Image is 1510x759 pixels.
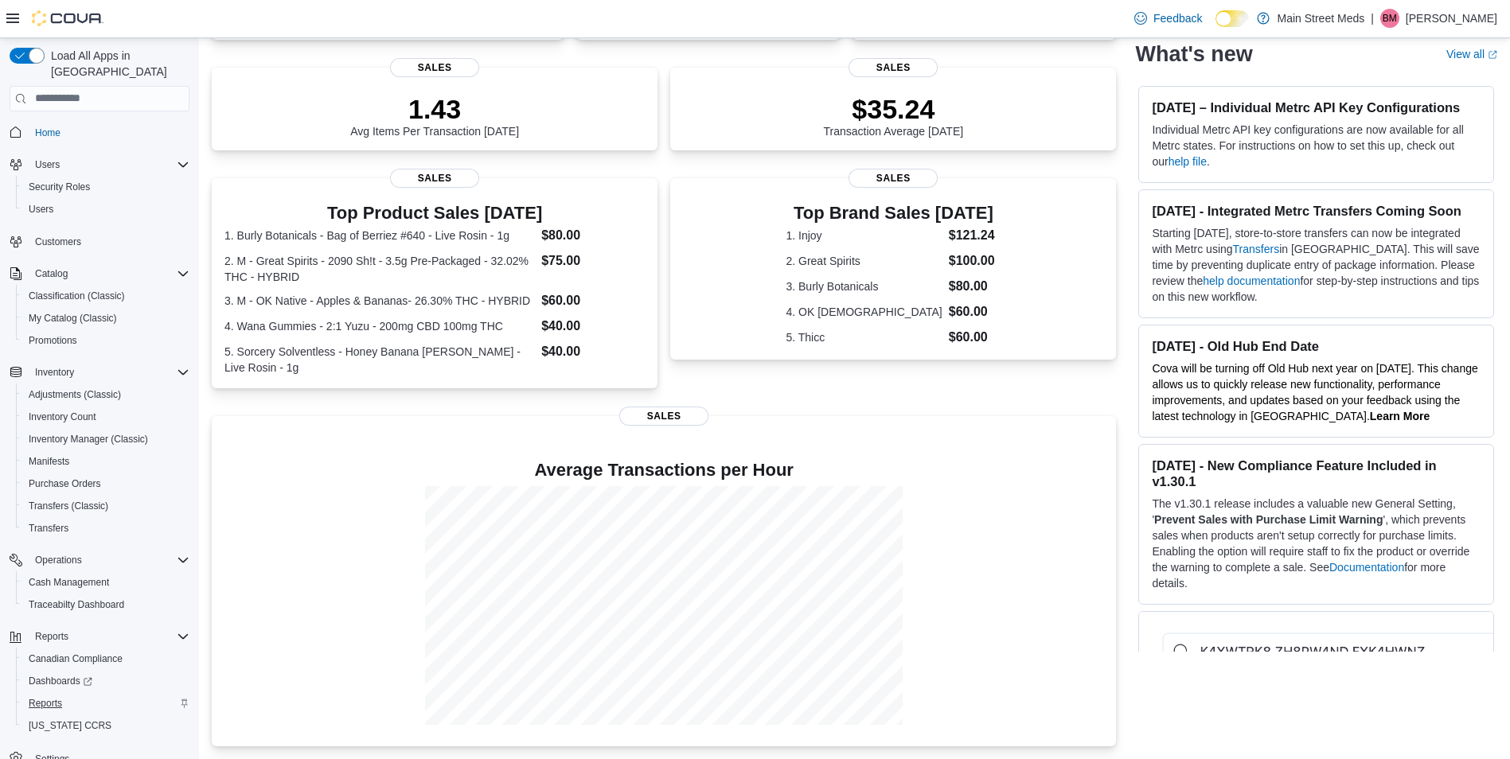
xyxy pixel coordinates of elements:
[29,697,62,710] span: Reports
[22,309,189,328] span: My Catalog (Classic)
[29,181,90,193] span: Security Roles
[1278,9,1365,28] p: Main Street Meds
[3,549,196,571] button: Operations
[350,93,519,125] p: 1.43
[224,228,535,243] dt: 1. Burly Botanicals - Bag of Berriez #640 - Live Rosin - 1g
[16,473,196,495] button: Purchase Orders
[22,474,107,493] a: Purchase Orders
[1152,122,1481,169] p: Individual Metrc API key configurations are now available for all Metrc states. For instructions ...
[29,363,80,382] button: Inventory
[16,198,196,220] button: Users
[3,121,196,144] button: Home
[849,169,938,188] span: Sales
[949,277,1001,296] dd: $80.00
[786,278,942,294] dt: 3. Burly Botanicals
[390,169,479,188] span: Sales
[29,598,124,611] span: Traceabilty Dashboard
[16,176,196,198] button: Security Roles
[3,263,196,285] button: Catalog
[35,267,68,280] span: Catalog
[35,127,60,139] span: Home
[824,93,964,125] p: $35.24
[29,576,109,589] span: Cash Management
[350,93,519,138] div: Avg Items Per Transaction [DATE]
[541,251,645,271] dd: $75.00
[29,264,74,283] button: Catalog
[29,522,68,535] span: Transfers
[22,430,154,449] a: Inventory Manager (Classic)
[1152,338,1481,354] h3: [DATE] - Old Hub End Date
[786,304,942,320] dt: 4. OK [DEMOGRAPHIC_DATA]
[16,329,196,352] button: Promotions
[22,407,103,426] a: Inventory Count
[22,331,189,350] span: Promotions
[29,627,189,646] span: Reports
[16,594,196,616] button: Traceabilty Dashboard
[29,290,125,302] span: Classification (Classic)
[29,455,69,468] span: Manifests
[22,331,84,350] a: Promotions
[541,342,645,361] dd: $40.00
[22,385,127,404] a: Adjustments (Classic)
[22,671,99,691] a: Dashboards
[29,551,189,570] span: Operations
[1406,9,1497,28] p: [PERSON_NAME]
[786,329,942,345] dt: 5. Thicc
[29,232,189,251] span: Customers
[29,477,101,490] span: Purchase Orders
[1488,50,1497,60] svg: External link
[16,692,196,714] button: Reports
[29,411,96,423] span: Inventory Count
[29,388,121,401] span: Adjustments (Classic)
[1135,41,1252,67] h2: What's new
[22,573,189,592] span: Cash Management
[22,286,189,306] span: Classification (Classic)
[1152,203,1481,219] h3: [DATE] - Integrated Metrc Transfers Coming Soon
[619,407,708,426] span: Sales
[541,317,645,336] dd: $40.00
[1371,9,1374,28] p: |
[22,309,123,328] a: My Catalog (Classic)
[16,450,196,473] button: Manifests
[3,154,196,176] button: Users
[29,719,111,732] span: [US_STATE] CCRS
[1128,2,1208,34] a: Feedback
[786,228,942,243] dt: 1. Injoy
[1215,10,1249,27] input: Dark Mode
[29,203,53,216] span: Users
[22,694,189,713] span: Reports
[824,93,964,138] div: Transaction Average [DATE]
[1233,243,1280,255] a: Transfers
[1169,155,1207,168] a: help file
[35,366,74,379] span: Inventory
[22,496,115,516] a: Transfers (Classic)
[1446,48,1497,60] a: View allExternal link
[1215,27,1216,28] span: Dark Mode
[45,48,189,80] span: Load All Apps in [GEOGRAPHIC_DATA]
[29,334,77,347] span: Promotions
[29,155,189,174] span: Users
[16,714,196,737] button: [US_STATE] CCRS
[1153,10,1202,26] span: Feedback
[224,204,645,223] h3: Top Product Sales [DATE]
[22,595,131,614] a: Traceabilty Dashboard
[786,253,942,269] dt: 2. Great Spirits
[3,625,196,648] button: Reports
[22,716,118,735] a: [US_STATE] CCRS
[29,264,189,283] span: Catalog
[35,158,60,171] span: Users
[224,253,535,285] dt: 2. M - Great Spirits - 2090 Sh!t - 3.5g Pre-Packaged - 32.02% THC - HYBRID
[786,204,1001,223] h3: Top Brand Sales [DATE]
[22,452,189,471] span: Manifests
[390,58,479,77] span: Sales
[1152,99,1481,115] h3: [DATE] – Individual Metrc API Key Configurations
[29,232,88,251] a: Customers
[1383,9,1397,28] span: BM
[22,177,189,197] span: Security Roles
[22,649,129,668] a: Canadian Compliance
[224,293,535,309] dt: 3. M - OK Native - Apples & Bananas- 26.30% THC - HYBRID
[849,58,938,77] span: Sales
[22,496,189,516] span: Transfers (Classic)
[541,226,645,245] dd: $80.00
[1152,457,1481,489] h3: [DATE] - New Compliance Feature Included in v1.30.1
